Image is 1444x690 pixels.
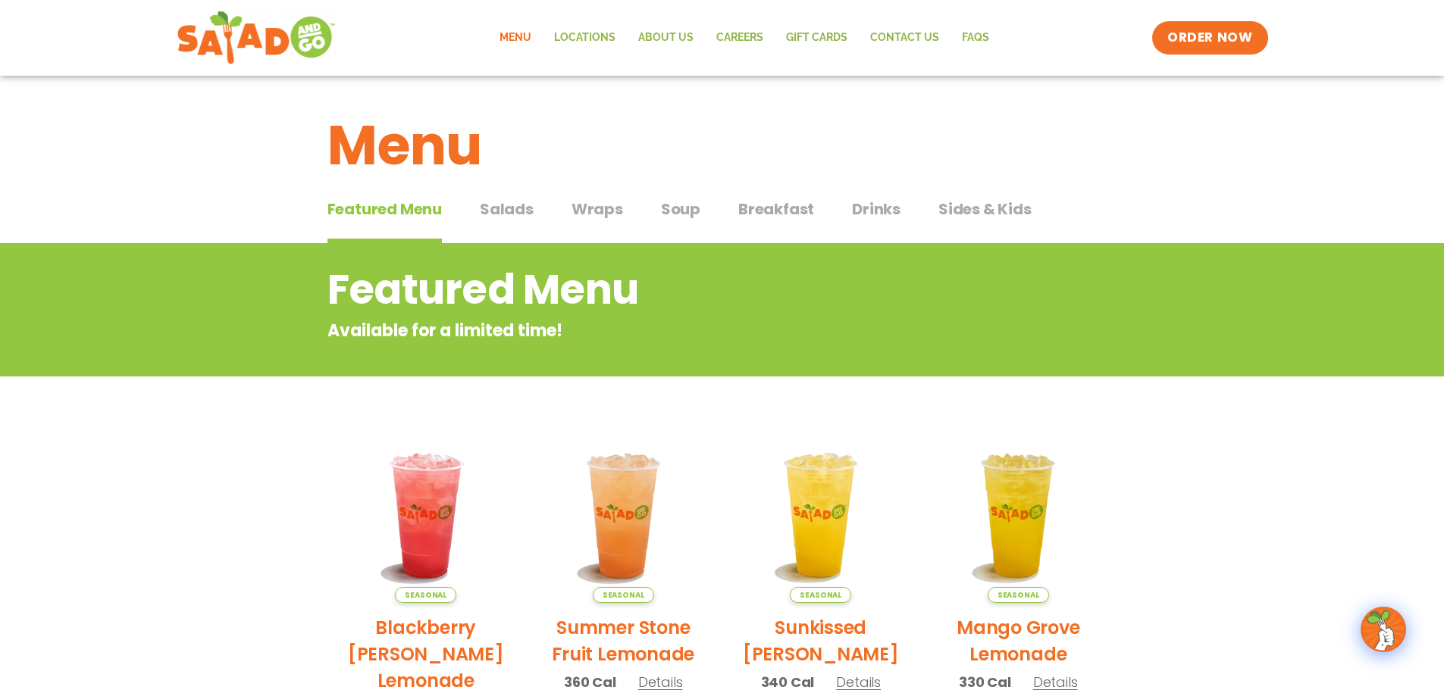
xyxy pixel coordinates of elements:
p: Available for a limited time! [327,318,995,343]
a: Menu [488,20,543,55]
img: wpChatIcon [1362,608,1405,651]
h2: Sunkissed [PERSON_NAME] [734,614,909,667]
span: ORDER NOW [1167,29,1252,47]
h1: Menu [327,105,1117,186]
a: FAQs [951,20,1001,55]
img: Product photo for Summer Stone Fruit Lemonade [536,428,711,603]
span: Seasonal [593,587,654,603]
a: Careers [705,20,775,55]
span: Seasonal [395,587,456,603]
img: new-SAG-logo-768×292 [177,8,337,68]
span: Sides & Kids [938,198,1032,220]
span: Drinks [852,198,901,220]
span: Salads [480,198,534,220]
a: About Us [627,20,705,55]
div: Tabbed content [327,192,1117,244]
a: Contact Us [859,20,951,55]
a: ORDER NOW [1152,21,1267,55]
img: Product photo for Mango Grove Lemonade [931,428,1106,603]
span: Featured Menu [327,198,442,220]
a: Locations [543,20,627,55]
span: Seasonal [790,587,851,603]
h2: Mango Grove Lemonade [931,614,1106,667]
h2: Featured Menu [327,259,995,320]
span: Breakfast [738,198,814,220]
img: Product photo for Sunkissed Yuzu Lemonade [734,428,909,603]
img: Product photo for Blackberry Bramble Lemonade [339,428,514,603]
a: GIFT CARDS [775,20,859,55]
nav: Menu [488,20,1001,55]
span: Soup [661,198,700,220]
h2: Summer Stone Fruit Lemonade [536,614,711,667]
span: Seasonal [988,587,1049,603]
span: Wraps [572,198,623,220]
